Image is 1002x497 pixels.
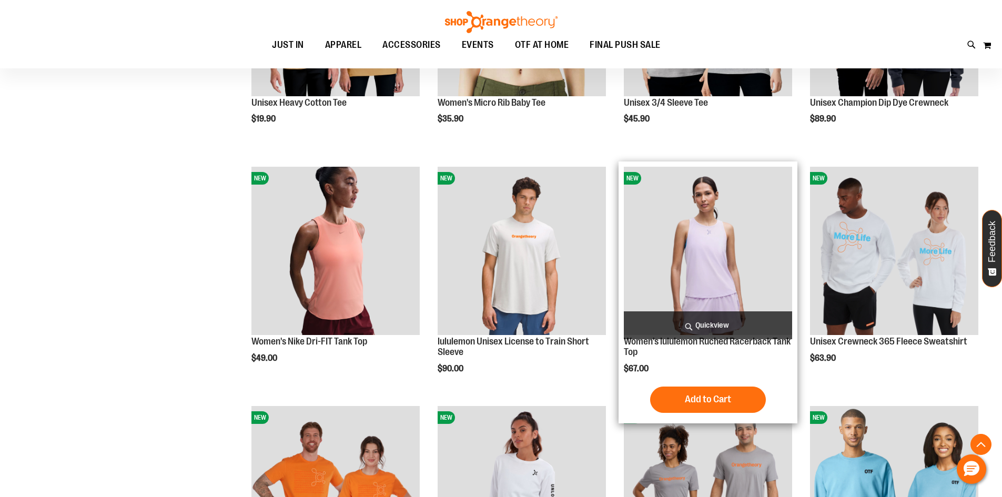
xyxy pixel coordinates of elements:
[438,97,545,108] a: Women's Micro Rib Baby Tee
[810,167,978,337] a: Unisex Crewneck 365 Fleece SweatshirtNEW
[982,210,1002,287] button: Feedback - Show survey
[251,172,269,185] span: NEW
[251,336,367,347] a: Women's Nike Dri-FIT Tank Top
[810,172,827,185] span: NEW
[438,114,465,124] span: $35.90
[251,411,269,424] span: NEW
[619,161,797,423] div: product
[650,387,766,413] button: Add to Cart
[438,336,589,357] a: lululemon Unisex License to Train Short Sleeve
[251,167,420,337] a: Women's Nike Dri-FIT Tank TopNEW
[810,114,837,124] span: $89.90
[251,353,279,363] span: $49.00
[987,221,997,262] span: Feedback
[624,167,792,335] img: Women's lululemon Ruched Racerback Tank Top
[315,33,372,57] a: APPAREL
[438,411,455,424] span: NEW
[372,33,451,57] a: ACCESSORIES
[624,167,792,337] a: Women's lululemon Ruched Racerback Tank TopNEW
[504,33,580,57] a: OTF AT HOME
[810,353,837,363] span: $63.90
[810,336,967,347] a: Unisex Crewneck 365 Fleece Sweatshirt
[624,172,641,185] span: NEW
[590,33,661,57] span: FINAL PUSH SALE
[438,167,606,337] a: lululemon Unisex License to Train Short SleeveNEW
[624,97,708,108] a: Unisex 3/4 Sleeve Tee
[272,33,304,57] span: JUST IN
[462,33,494,57] span: EVENTS
[251,97,347,108] a: Unisex Heavy Cotton Tee
[251,114,277,124] span: $19.90
[382,33,441,57] span: ACCESSORIES
[432,161,611,400] div: product
[438,172,455,185] span: NEW
[624,364,650,373] span: $67.00
[579,33,671,57] a: FINAL PUSH SALE
[438,167,606,335] img: lululemon Unisex License to Train Short Sleeve
[685,393,731,405] span: Add to Cart
[451,33,504,57] a: EVENTS
[246,161,425,390] div: product
[805,161,984,390] div: product
[443,11,559,33] img: Shop Orangetheory
[325,33,362,57] span: APPAREL
[624,311,792,339] a: Quickview
[810,411,827,424] span: NEW
[624,336,791,357] a: Women's lululemon Ruched Racerback Tank Top
[515,33,569,57] span: OTF AT HOME
[810,167,978,335] img: Unisex Crewneck 365 Fleece Sweatshirt
[438,364,465,373] span: $90.00
[810,97,948,108] a: Unisex Champion Dip Dye Crewneck
[251,167,420,335] img: Women's Nike Dri-FIT Tank Top
[624,114,651,124] span: $45.90
[970,434,991,455] button: Back To Top
[261,33,315,57] a: JUST IN
[957,454,986,484] button: Hello, have a question? Let’s chat.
